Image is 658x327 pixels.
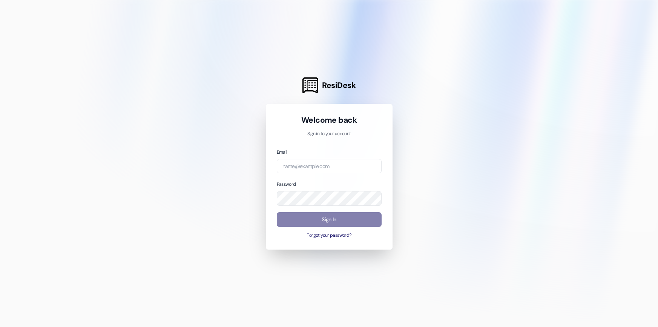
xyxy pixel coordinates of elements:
[277,232,382,239] button: Forgot your password?
[277,212,382,227] button: Sign In
[277,159,382,174] input: name@example.com
[302,77,318,93] img: ResiDesk Logo
[277,131,382,137] p: Sign in to your account
[322,80,356,91] span: ResiDesk
[277,149,287,155] label: Email
[277,115,382,125] h1: Welcome back
[277,181,296,187] label: Password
